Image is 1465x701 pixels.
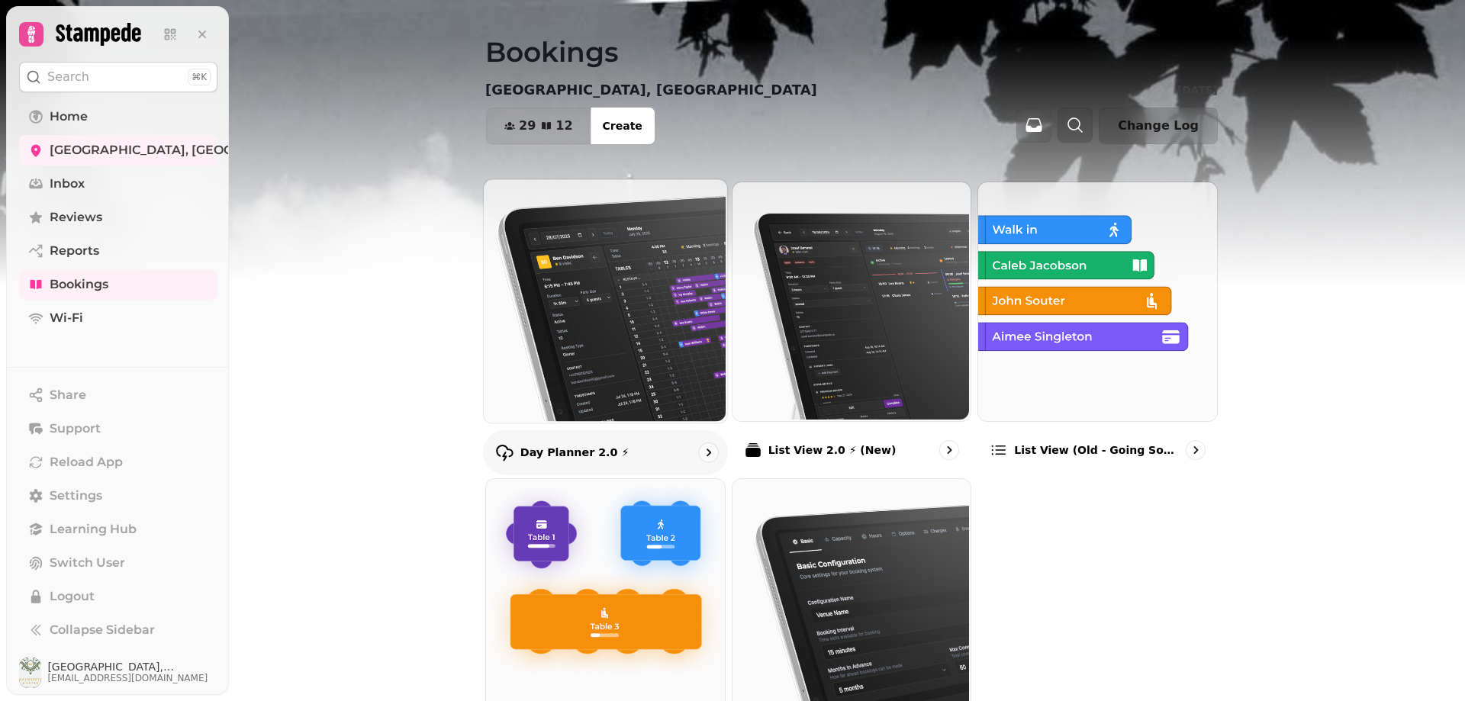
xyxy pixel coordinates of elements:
[19,615,217,645] button: Collapse Sidebar
[591,108,655,144] button: Create
[50,275,108,294] span: Bookings
[1118,120,1199,132] span: Change Log
[47,68,89,86] p: Search
[768,442,897,458] p: List View 2.0 ⚡ (New)
[19,62,217,92] button: Search⌘K
[520,445,629,460] p: Day Planner 2.0 ⚡
[19,169,217,199] a: Inbox
[50,208,102,227] span: Reviews
[50,520,137,539] span: Learning Hub
[485,79,817,101] p: [GEOGRAPHIC_DATA], [GEOGRAPHIC_DATA]
[19,581,217,612] button: Logout
[1188,442,1203,458] svg: go to
[942,442,957,458] svg: go to
[700,445,716,460] svg: go to
[483,178,728,474] a: Day Planner 2.0 ⚡Day Planner 2.0 ⚡
[50,386,86,404] span: Share
[1177,82,1218,98] p: [DATE]
[603,121,642,131] span: Create
[50,175,85,193] span: Inbox
[486,108,591,144] button: 2912
[50,453,123,471] span: Reload App
[50,309,83,327] span: Wi-Fi
[47,672,217,684] span: [EMAIL_ADDRESS][DOMAIN_NAME]
[50,108,88,126] span: Home
[19,447,217,478] button: Reload App
[732,182,972,472] a: List View 2.0 ⚡ (New)List View 2.0 ⚡ (New)
[50,242,99,260] span: Reports
[19,658,41,688] img: User avatar
[19,413,217,444] button: Support
[50,141,327,159] span: [GEOGRAPHIC_DATA], [GEOGRAPHIC_DATA]
[47,661,217,672] span: [GEOGRAPHIC_DATA], [GEOGRAPHIC_DATA]
[519,120,536,132] span: 29
[50,554,125,572] span: Switch User
[977,182,1218,472] a: List view (Old - going soon)List view (Old - going soon)
[19,135,217,166] a: [GEOGRAPHIC_DATA], [GEOGRAPHIC_DATA]
[1014,442,1180,458] p: List view (Old - going soon)
[50,420,101,438] span: Support
[50,587,95,606] span: Logout
[188,69,211,85] div: ⌘K
[19,202,217,233] a: Reviews
[482,178,726,421] img: Day Planner 2.0 ⚡
[19,303,217,333] a: Wi-Fi
[19,658,217,688] button: User avatar[GEOGRAPHIC_DATA], [GEOGRAPHIC_DATA][EMAIL_ADDRESS][DOMAIN_NAME]
[1099,108,1218,144] button: Change Log
[555,120,572,132] span: 12
[19,514,217,545] a: Learning Hub
[19,101,217,132] a: Home
[19,481,217,511] a: Settings
[731,181,970,420] img: List View 2.0 ⚡ (New)
[19,269,217,300] a: Bookings
[19,380,217,410] button: Share
[50,621,155,639] span: Collapse Sidebar
[19,236,217,266] a: Reports
[50,487,102,505] span: Settings
[19,548,217,578] button: Switch User
[977,181,1215,420] img: List view (Old - going soon)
